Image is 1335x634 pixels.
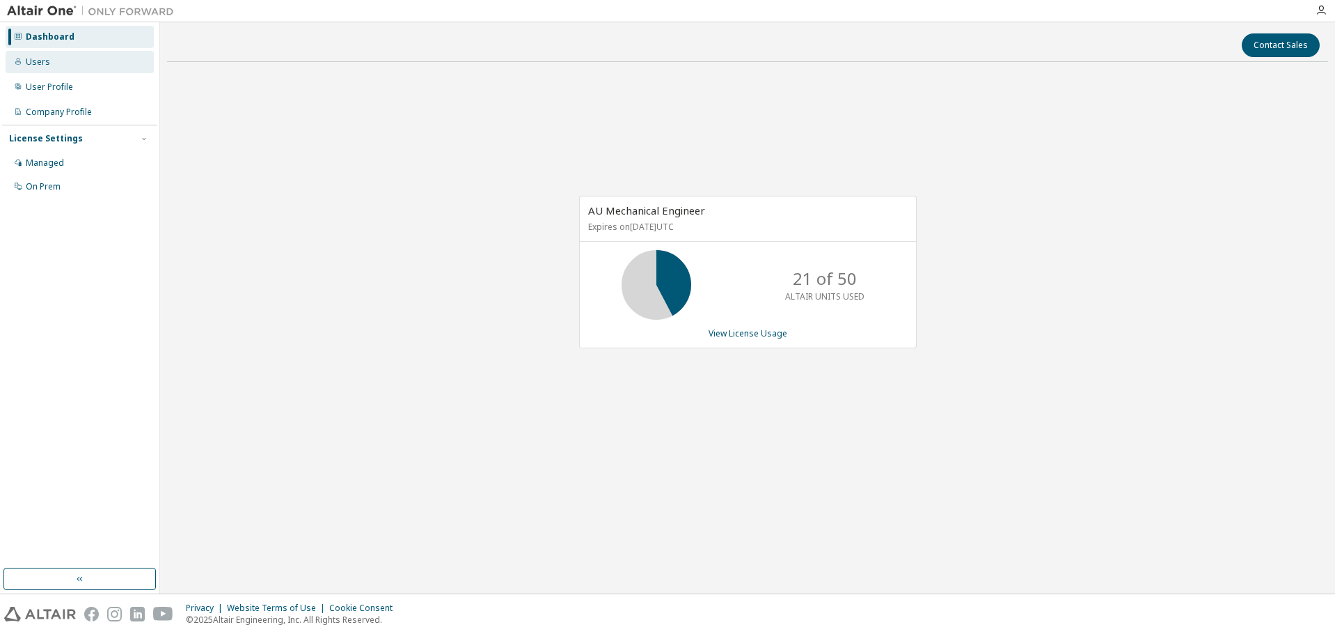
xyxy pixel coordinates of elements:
[793,267,857,291] p: 21 of 50
[107,607,122,621] img: instagram.svg
[1242,33,1320,57] button: Contact Sales
[4,607,76,621] img: altair_logo.svg
[588,203,705,217] span: AU Mechanical Engineer
[785,291,864,302] p: ALTAIR UNITS USED
[227,603,329,614] div: Website Terms of Use
[186,614,401,626] p: © 2025 Altair Engineering, Inc. All Rights Reserved.
[26,181,61,192] div: On Prem
[329,603,401,614] div: Cookie Consent
[588,221,904,233] p: Expires on [DATE] UTC
[9,133,83,144] div: License Settings
[26,82,73,93] div: User Profile
[130,607,145,621] img: linkedin.svg
[26,157,64,169] div: Managed
[709,327,787,339] a: View License Usage
[7,4,181,18] img: Altair One
[153,607,173,621] img: youtube.svg
[26,107,92,118] div: Company Profile
[186,603,227,614] div: Privacy
[84,607,99,621] img: facebook.svg
[26,56,50,68] div: Users
[26,31,74,42] div: Dashboard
